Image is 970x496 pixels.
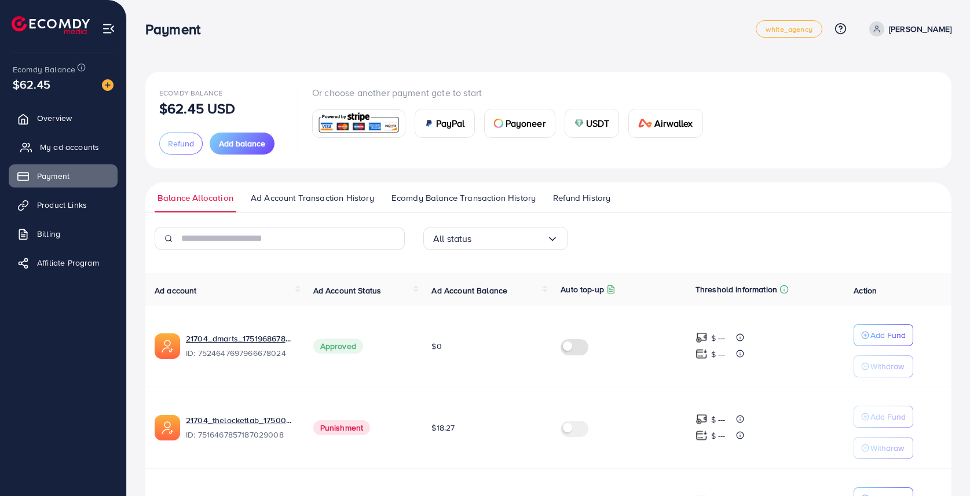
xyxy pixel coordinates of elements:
[424,119,434,128] img: card
[494,119,503,128] img: card
[186,333,295,344] a: 21704_dmarts_1751968678379
[145,21,210,38] h3: Payment
[37,112,72,124] span: Overview
[553,192,610,204] span: Refund History
[756,20,822,38] a: white_agency
[506,116,546,130] span: Payoneer
[870,410,906,424] p: Add Fund
[431,285,507,296] span: Ad Account Balance
[210,133,274,155] button: Add balance
[865,21,951,36] a: [PERSON_NAME]
[159,101,236,115] p: $62.45 USD
[168,138,194,149] span: Refund
[186,414,295,441] div: <span class='underline'>21704_thelocketlab_1750064069407</span></br>7516467857187029008
[561,282,604,296] p: Auto top-up
[586,116,610,130] span: USDT
[312,109,405,138] a: card
[696,332,708,344] img: top-up amount
[186,333,295,359] div: <span class='underline'>21704_dmarts_1751968678379</span></br>7524647697966678024
[155,415,180,440] img: ic-ads-acc.e4c84228.svg
[431,340,441,352] span: $0
[186,414,295,426] a: 21704_thelocketlab_1750064069407
[9,193,118,216] a: Product Links
[574,119,584,128] img: card
[37,228,60,240] span: Billing
[13,64,75,75] span: Ecomdy Balance
[40,141,99,153] span: My ad accounts
[870,328,906,342] p: Add Fund
[9,135,118,159] a: My ad accounts
[696,413,708,425] img: top-up amount
[9,164,118,188] a: Payment
[854,355,913,377] button: Withdraw
[431,422,455,433] span: $18.27
[921,444,961,487] iframe: Chat
[638,119,652,128] img: card
[696,348,708,360] img: top-up amount
[313,285,382,296] span: Ad Account Status
[472,230,547,248] input: Search for option
[484,109,555,138] a: cardPayoneer
[565,109,620,138] a: cardUSDT
[316,111,401,136] img: card
[628,109,702,138] a: cardAirwallex
[9,106,118,130] a: Overview
[696,282,777,296] p: Threshold information
[219,138,265,149] span: Add balance
[854,285,877,296] span: Action
[415,109,475,138] a: cardPayPal
[12,16,90,34] img: logo
[711,347,726,361] p: $ ---
[155,285,197,296] span: Ad account
[251,192,374,204] span: Ad Account Transaction History
[889,22,951,36] p: [PERSON_NAME]
[159,88,222,98] span: Ecomdy Balance
[9,222,118,245] a: Billing
[37,170,69,182] span: Payment
[711,429,726,443] p: $ ---
[391,192,536,204] span: Ecomdy Balance Transaction History
[711,413,726,427] p: $ ---
[102,22,115,35] img: menu
[9,251,118,274] a: Affiliate Program
[313,339,363,354] span: Approved
[423,227,568,250] div: Search for option
[186,347,295,359] span: ID: 7524647697966678024
[13,76,50,93] span: $62.45
[870,359,904,373] p: Withdraw
[854,324,913,346] button: Add Fund
[854,406,913,428] button: Add Fund
[711,331,726,345] p: $ ---
[312,86,712,100] p: Or choose another payment gate to start
[696,429,708,442] img: top-up amount
[436,116,465,130] span: PayPal
[158,192,233,204] span: Balance Allocation
[654,116,693,130] span: Airwallex
[159,133,203,155] button: Refund
[102,79,114,91] img: image
[155,333,180,359] img: ic-ads-acc.e4c84228.svg
[766,25,812,33] span: white_agency
[854,437,913,459] button: Withdraw
[313,420,371,435] span: Punishment
[186,429,295,440] span: ID: 7516467857187029008
[433,230,472,248] span: All status
[37,199,87,211] span: Product Links
[870,441,904,455] p: Withdraw
[37,257,99,269] span: Affiliate Program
